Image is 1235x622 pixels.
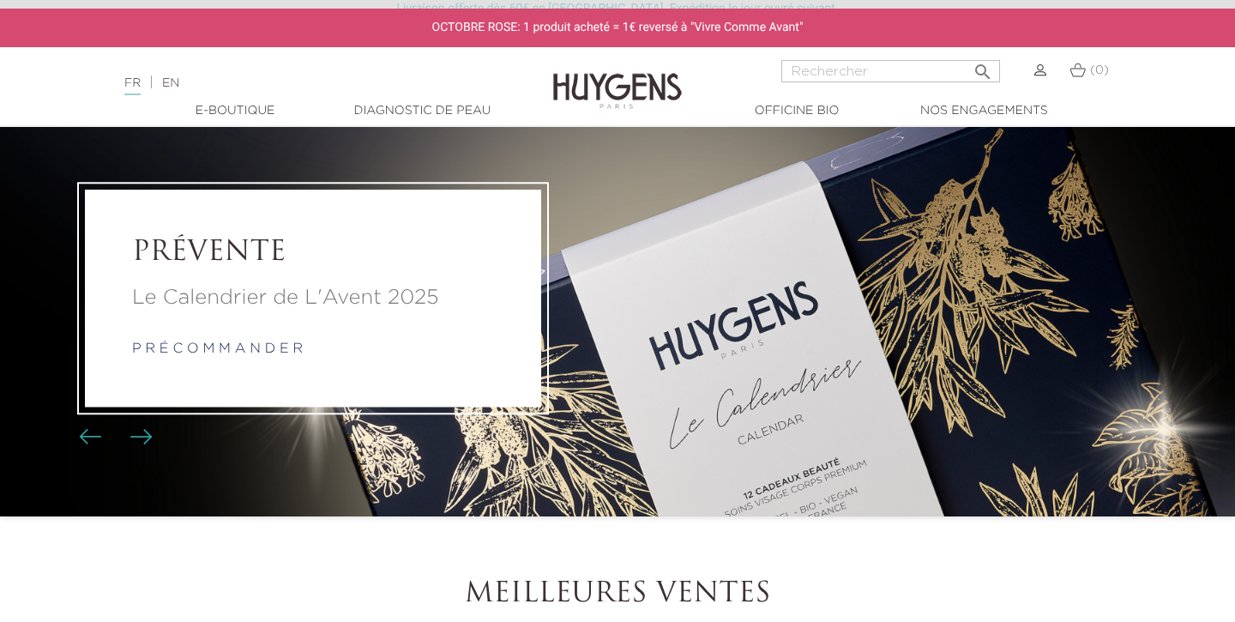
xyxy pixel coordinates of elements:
a: FR [124,77,141,95]
h2: Meilleures ventes [142,578,1093,611]
a: Le Calendrier de L'Avent 2025 [132,282,494,313]
a: Diagnostic de peau [336,102,508,120]
div: | [116,73,502,94]
a: PRÉVENTE [132,237,494,269]
img: Huygens [553,45,682,112]
a: E-Boutique [149,102,321,120]
span: (0) [1090,64,1109,76]
button:  [967,55,998,78]
input: Rechercher [781,60,1000,82]
a: EN [162,77,179,89]
i:  [973,57,993,77]
a: Nos engagements [898,102,1069,120]
div: Boutons du carrousel [86,425,142,450]
a: Officine Bio [711,102,883,120]
a: p r é c o m m a n d e r [132,342,303,356]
